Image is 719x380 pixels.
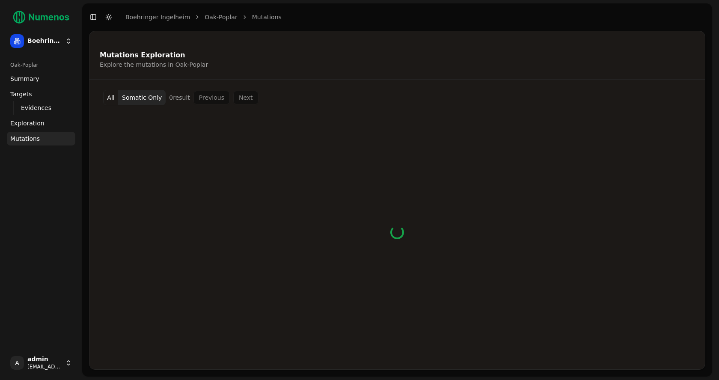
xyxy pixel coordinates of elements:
[10,134,40,143] span: Mutations
[125,13,190,21] a: Boehringer Ingelheim
[252,13,282,21] a: Mutations
[100,60,692,69] div: Explore the mutations in Oak-Poplar
[7,72,75,86] a: Summary
[87,11,99,23] button: Toggle Sidebar
[27,37,62,45] span: Boehringer Ingelheim
[7,116,75,130] a: Exploration
[7,31,75,51] button: Boehringer Ingelheim
[27,363,62,370] span: [EMAIL_ADDRESS]
[18,102,65,114] a: Evidences
[7,58,75,72] div: Oak-Poplar
[21,104,51,112] span: Evidences
[103,90,119,105] button: All
[7,87,75,101] a: Targets
[27,356,62,363] span: admin
[119,90,166,105] button: Somatic Only
[10,356,24,370] span: A
[125,13,282,21] nav: breadcrumb
[100,52,692,59] div: Mutations Exploration
[7,132,75,145] a: Mutations
[205,13,237,21] a: Oak-Poplar
[169,94,190,101] span: 0 result
[7,353,75,373] button: Aadmin[EMAIL_ADDRESS]
[10,90,32,98] span: Targets
[10,74,39,83] span: Summary
[103,11,115,23] button: Toggle Dark Mode
[10,119,45,128] span: Exploration
[7,7,75,27] img: Numenos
